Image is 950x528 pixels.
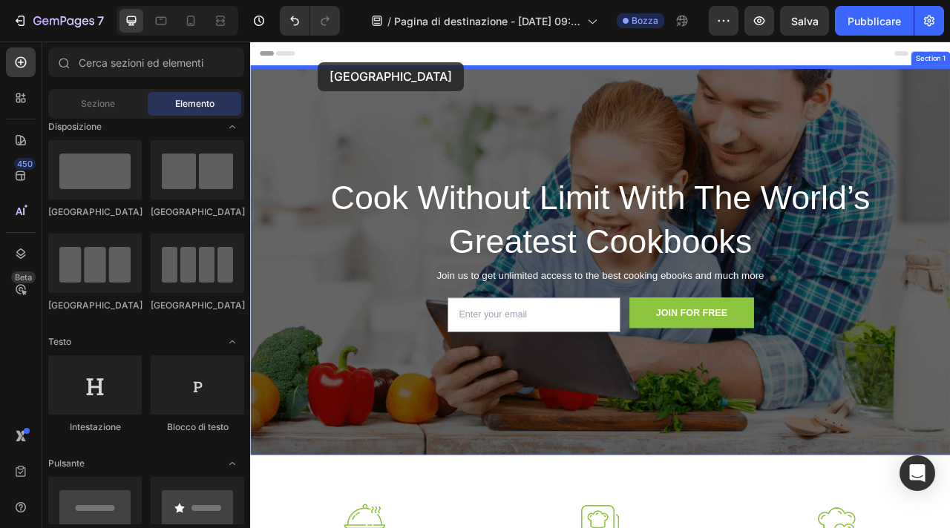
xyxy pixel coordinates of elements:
[151,206,245,217] font: [GEOGRAPHIC_DATA]
[48,300,142,311] font: [GEOGRAPHIC_DATA]
[167,421,229,432] font: Blocco di testo
[6,6,111,36] button: 7
[220,115,244,139] span: Apri e chiudi
[835,6,914,36] button: Pubblicare
[848,15,901,27] font: Pubblicare
[151,300,245,311] font: [GEOGRAPHIC_DATA]
[97,13,104,28] font: 7
[632,15,658,26] font: Bozza
[250,42,950,528] iframe: Area di progettazione
[220,330,244,354] span: Apri e chiudi
[15,272,32,283] font: Beta
[48,121,102,132] font: Disposizione
[280,6,340,36] div: Annulla/Ripristina
[70,421,121,432] font: Intestazione
[48,206,142,217] font: [GEOGRAPHIC_DATA]
[175,98,214,109] font: Elemento
[900,455,935,491] div: Apri Intercom Messenger
[780,6,829,36] button: Salva
[48,47,244,77] input: Cerca sezioni ed elementi
[48,458,85,469] font: Pulsante
[791,15,819,27] font: Salva
[387,15,391,27] font: /
[220,452,244,475] span: Apri e chiudi
[48,336,71,347] font: Testo
[394,15,580,43] font: Pagina di destinazione - [DATE] 09:17:22
[17,159,33,169] font: 450
[81,98,115,109] font: Sezione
